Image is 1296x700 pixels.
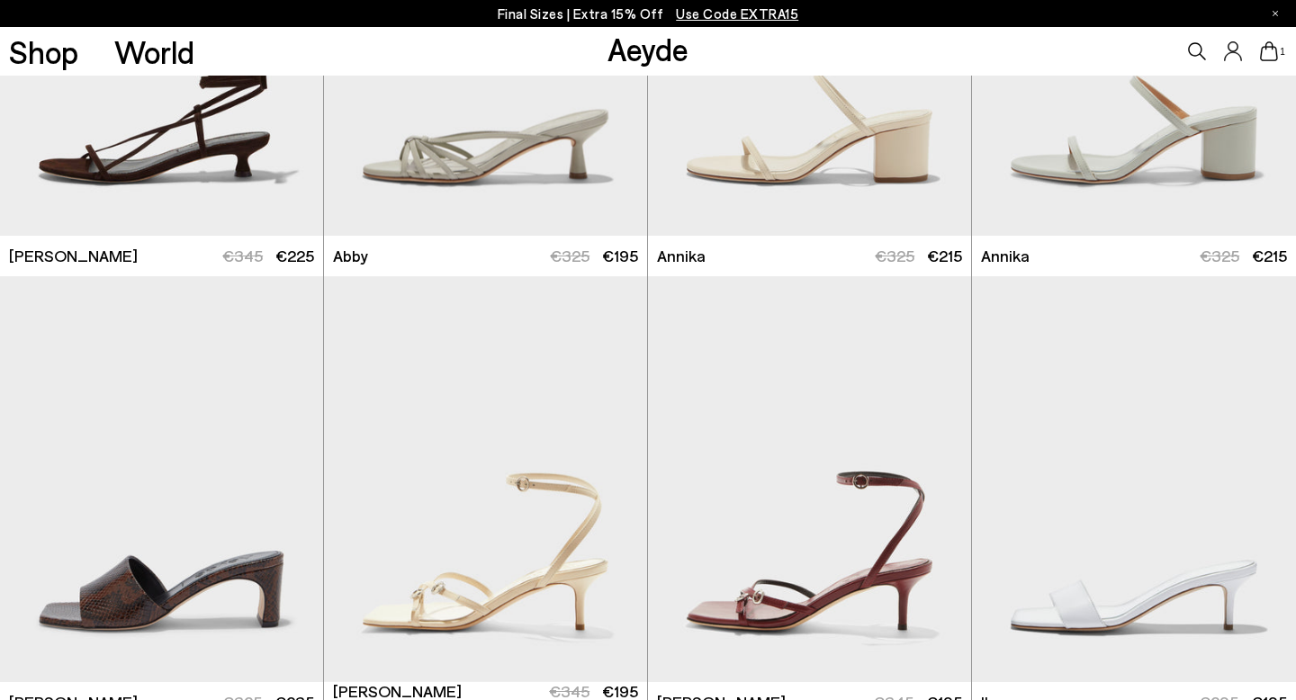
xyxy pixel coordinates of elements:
[1278,47,1287,57] span: 1
[981,245,1030,267] span: Annika
[333,245,368,267] span: Abby
[222,246,263,265] span: €345
[972,276,1296,682] img: Ilvy Leather Mules
[324,276,647,682] div: 1 / 6
[1200,246,1239,265] span: €325
[875,246,914,265] span: €325
[607,30,688,67] a: Aeyde
[498,3,799,25] p: Final Sizes | Extra 15% Off
[602,246,638,265] span: €195
[9,245,138,267] span: [PERSON_NAME]
[657,245,706,267] span: Annika
[972,236,1296,276] a: Annika €325 €215
[648,276,971,682] img: Libby Leather Kitten-Heel Sandals
[676,5,798,22] span: Navigate to /collections/ss25-final-sizes
[275,246,314,265] span: €225
[927,246,962,265] span: €215
[324,276,647,682] a: Next slide Previous slide
[324,276,647,682] img: Libby Leather Kitten-Heel Sandals
[550,246,589,265] span: €325
[114,36,194,67] a: World
[648,236,971,276] a: Annika €325 €215
[1260,41,1278,61] a: 1
[1252,246,1287,265] span: €215
[324,236,647,276] a: Abby €325 €195
[9,36,78,67] a: Shop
